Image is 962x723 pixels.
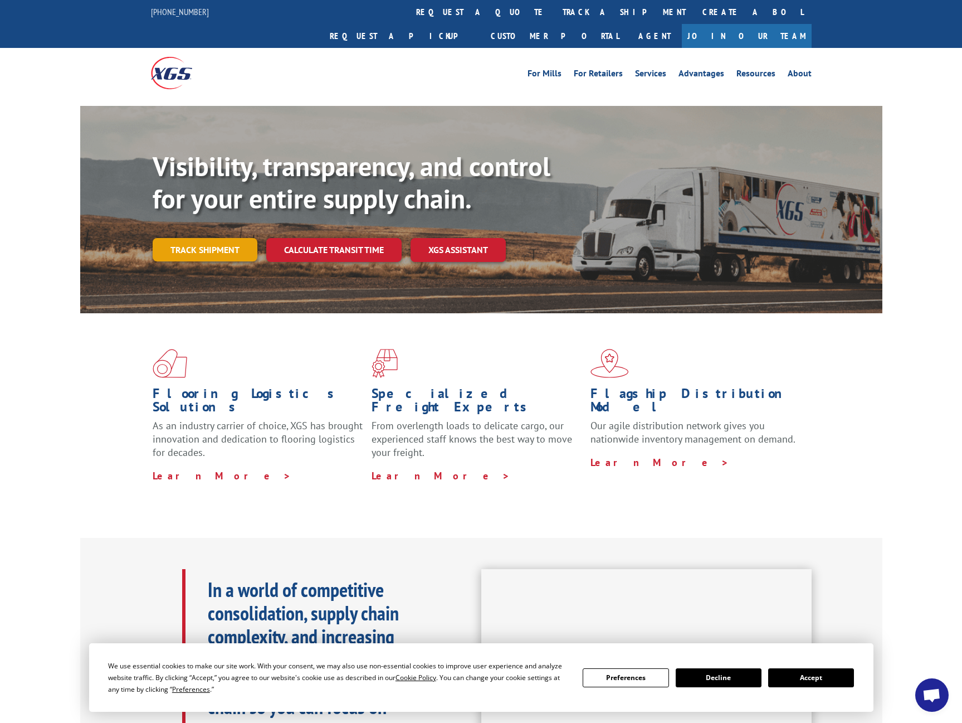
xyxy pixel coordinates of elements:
[915,678,949,712] div: Open chat
[266,238,402,262] a: Calculate transit time
[583,668,668,687] button: Preferences
[590,456,729,469] a: Learn More >
[372,419,582,469] p: From overlength loads to delicate cargo, our experienced staff knows the best way to move your fr...
[153,419,363,459] span: As an industry carrier of choice, XGS has brought innovation and dedication to flooring logistics...
[153,149,550,216] b: Visibility, transparency, and control for your entire supply chain.
[590,419,795,445] span: Our agile distribution network gives you nationwide inventory management on demand.
[411,238,506,262] a: XGS ASSISTANT
[788,69,812,81] a: About
[395,673,436,682] span: Cookie Policy
[372,387,582,419] h1: Specialized Freight Experts
[108,660,569,695] div: We use essential cookies to make our site work. With your consent, we may also use non-essential ...
[736,69,775,81] a: Resources
[153,387,363,419] h1: Flooring Logistics Solutions
[635,69,666,81] a: Services
[590,387,801,419] h1: Flagship Distribution Model
[676,668,761,687] button: Decline
[372,469,510,482] a: Learn More >
[151,6,209,17] a: [PHONE_NUMBER]
[528,69,561,81] a: For Mills
[590,349,629,378] img: xgs-icon-flagship-distribution-model-red
[678,69,724,81] a: Advantages
[482,24,627,48] a: Customer Portal
[172,685,210,694] span: Preferences
[153,469,291,482] a: Learn More >
[627,24,682,48] a: Agent
[153,349,187,378] img: xgs-icon-total-supply-chain-intelligence-red
[574,69,623,81] a: For Retailers
[321,24,482,48] a: Request a pickup
[372,349,398,378] img: xgs-icon-focused-on-flooring-red
[682,24,812,48] a: Join Our Team
[768,668,854,687] button: Accept
[153,238,257,261] a: Track shipment
[89,643,873,712] div: Cookie Consent Prompt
